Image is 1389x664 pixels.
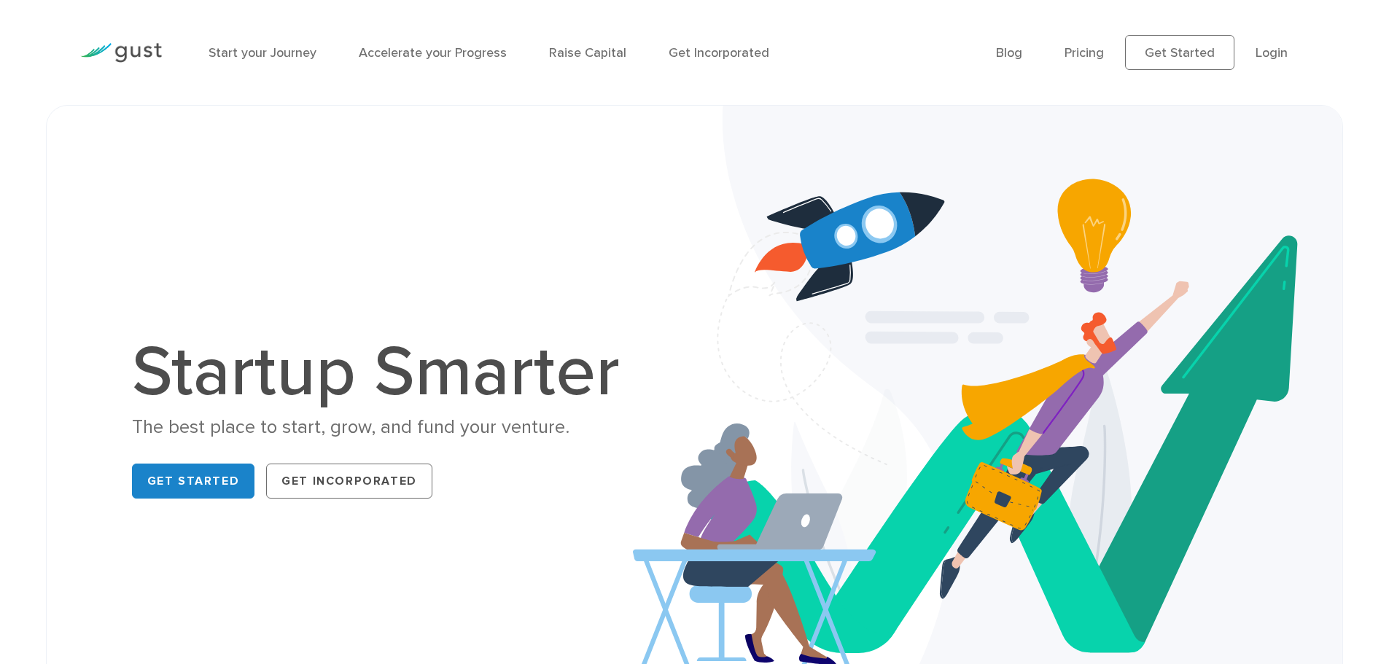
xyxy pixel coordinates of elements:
[132,415,635,440] div: The best place to start, grow, and fund your venture.
[132,464,255,499] a: Get Started
[996,45,1022,60] a: Blog
[1065,45,1104,60] a: Pricing
[1125,35,1234,70] a: Get Started
[669,45,769,60] a: Get Incorporated
[209,45,316,60] a: Start your Journey
[266,464,432,499] a: Get Incorporated
[359,45,507,60] a: Accelerate your Progress
[132,337,635,407] h1: Startup Smarter
[80,43,162,63] img: Gust Logo
[1256,45,1288,60] a: Login
[549,45,626,60] a: Raise Capital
